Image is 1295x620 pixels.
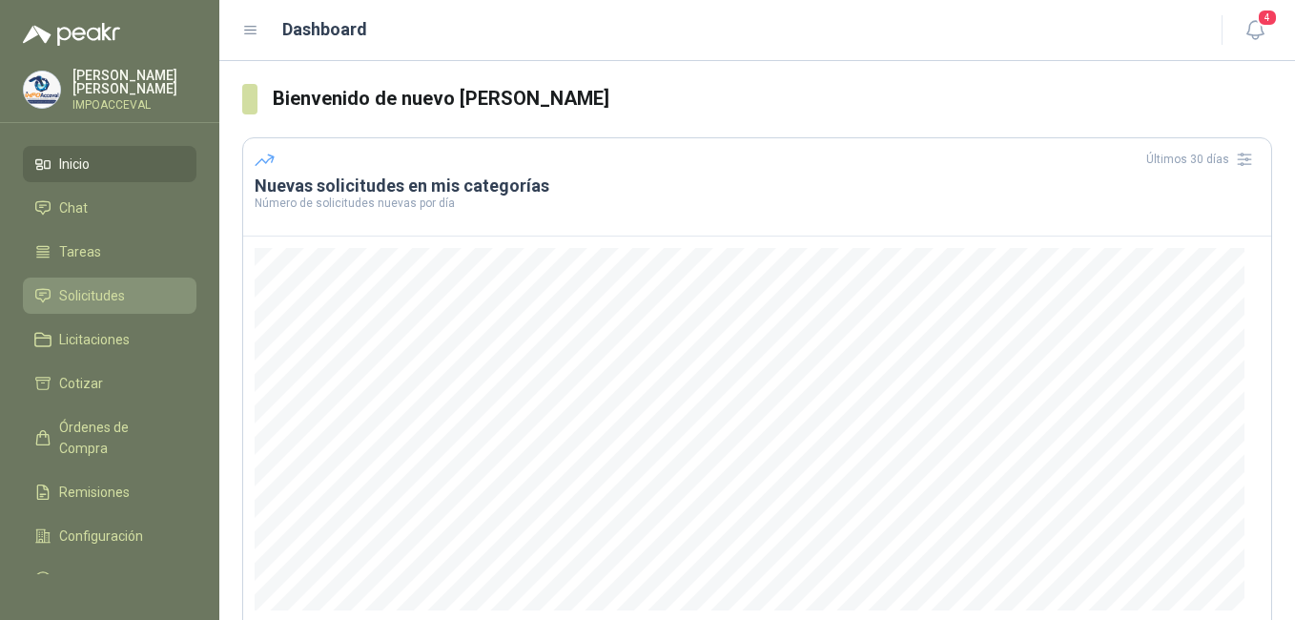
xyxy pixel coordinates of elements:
img: Company Logo [24,72,60,108]
a: Chat [23,190,196,226]
span: Remisiones [59,482,130,503]
span: Órdenes de Compra [59,417,178,459]
img: Logo peakr [23,23,120,46]
a: Tareas [23,234,196,270]
span: Chat [59,197,88,218]
a: Inicio [23,146,196,182]
a: Remisiones [23,474,196,510]
p: IMPOACCEVAL [72,99,196,111]
p: Número de solicitudes nuevas por día [255,197,1260,209]
a: Licitaciones [23,321,196,358]
span: Tareas [59,241,101,262]
button: 4 [1238,13,1272,48]
h3: Bienvenido de nuevo [PERSON_NAME] [273,84,1272,114]
span: Configuración [59,526,143,547]
span: Licitaciones [59,329,130,350]
h1: Dashboard [282,16,367,43]
span: Solicitudes [59,285,125,306]
a: Cotizar [23,365,196,402]
span: 4 [1257,9,1278,27]
div: Últimos 30 días [1146,144,1260,175]
span: Manuales y ayuda [59,569,168,590]
a: Solicitudes [23,278,196,314]
span: Inicio [59,154,90,175]
a: Órdenes de Compra [23,409,196,466]
a: Manuales y ayuda [23,562,196,598]
span: Cotizar [59,373,103,394]
h3: Nuevas solicitudes en mis categorías [255,175,1260,197]
a: Configuración [23,518,196,554]
p: [PERSON_NAME] [PERSON_NAME] [72,69,196,95]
